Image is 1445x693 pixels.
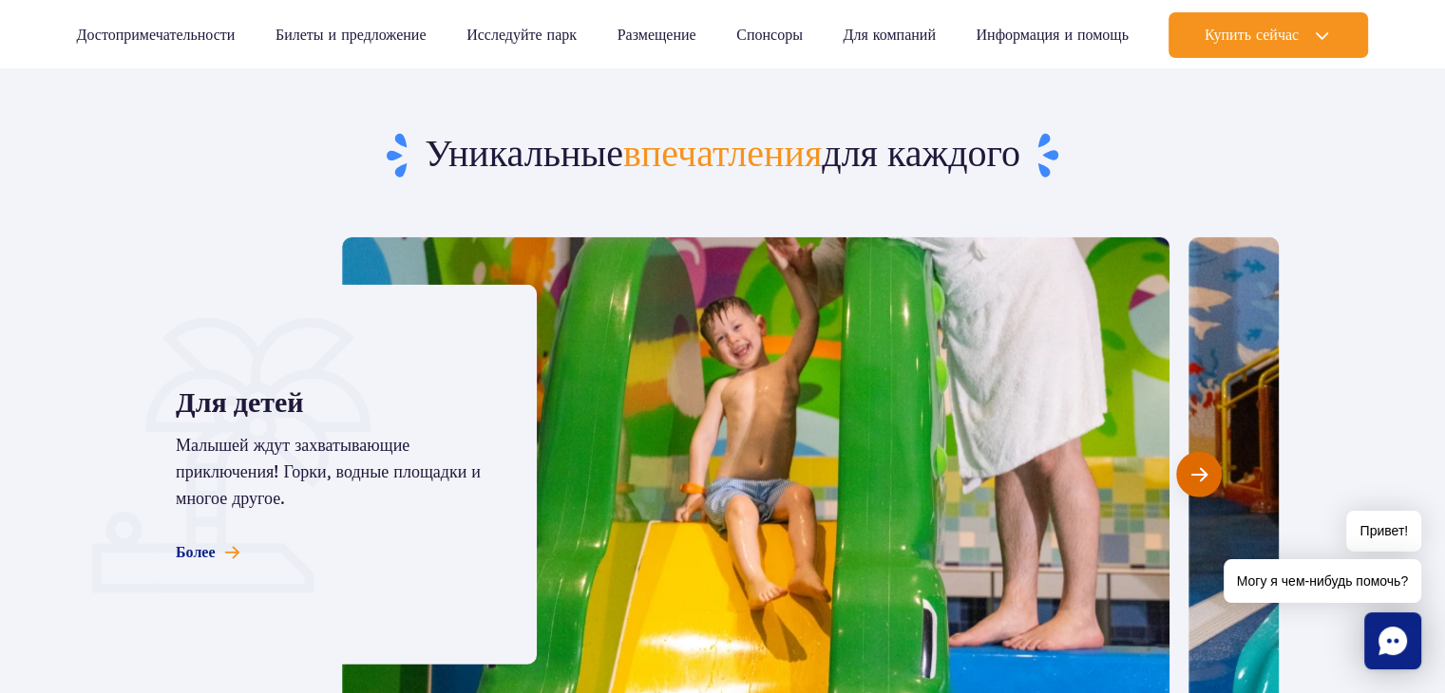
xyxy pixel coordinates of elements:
[843,12,935,58] a: Для компаний
[176,435,481,508] font: Малышей ждут захватывающие приключения! Горки, водные площадки и многое другое.
[1237,573,1408,589] font: Могу я чем-нибудь помочь?
[276,26,427,44] font: Билеты и предложение
[843,26,935,44] font: Для компаний
[1176,452,1222,497] button: Следующий слайд
[736,12,803,58] a: Спонсоры
[77,26,236,44] font: Достопримечательности
[976,12,1128,58] a: Информация и помощь
[425,131,623,178] font: Уникальные
[736,26,803,44] font: Спонсоры
[618,12,696,58] a: Размещение
[623,131,822,178] font: впечатления
[176,543,216,561] font: Более
[822,131,1020,178] font: для каждого
[1364,612,1421,669] div: Чат
[276,12,427,58] a: Билеты и предложение
[466,12,577,58] a: Исследуйте парк
[1169,12,1368,58] button: Купить сейчас
[618,26,696,44] font: Размещение
[77,12,236,58] a: Достопримечательности
[1359,523,1408,538] font: Привет!
[466,26,577,44] font: Исследуйте парк
[176,385,304,421] font: Для детей
[976,26,1128,44] font: Информация и помощь
[176,542,239,563] a: Более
